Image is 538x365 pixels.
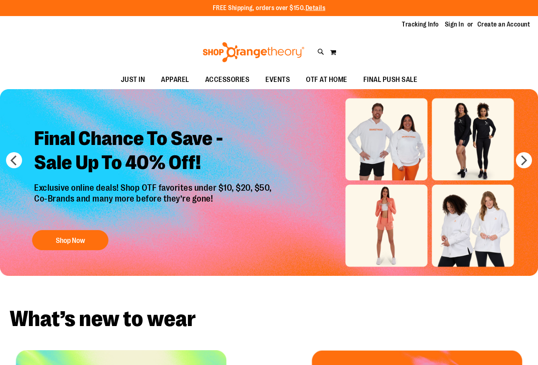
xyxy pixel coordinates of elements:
[6,152,22,168] button: prev
[298,71,355,89] a: OTF AT HOME
[306,71,347,89] span: OTF AT HOME
[28,183,280,222] p: Exclusive online deals! Shop OTF favorites under $10, $20, $50, Co-Brands and many more before th...
[363,71,418,89] span: FINAL PUSH SALE
[28,121,280,255] a: Final Chance To Save -Sale Up To 40% Off! Exclusive online deals! Shop OTF favorites under $10, $...
[477,20,530,29] a: Create an Account
[257,71,298,89] a: EVENTS
[153,71,197,89] a: APPAREL
[121,71,145,89] span: JUST IN
[161,71,189,89] span: APPAREL
[213,4,326,13] p: FREE Shipping, orders over $150.
[28,121,280,183] h2: Final Chance To Save - Sale Up To 40% Off!
[32,230,108,250] button: Shop Now
[355,71,426,89] a: FINAL PUSH SALE
[516,152,532,168] button: next
[205,71,250,89] span: ACCESSORIES
[306,4,326,12] a: Details
[445,20,464,29] a: Sign In
[265,71,290,89] span: EVENTS
[113,71,153,89] a: JUST IN
[402,20,439,29] a: Tracking Info
[202,42,306,62] img: Shop Orangetheory
[10,308,528,330] h2: What’s new to wear
[197,71,258,89] a: ACCESSORIES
